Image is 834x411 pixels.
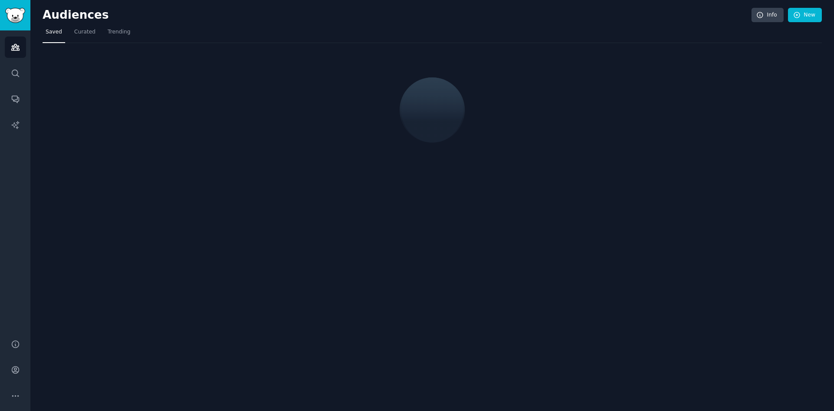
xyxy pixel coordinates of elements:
[43,8,751,22] h2: Audiences
[751,8,784,23] a: Info
[46,28,62,36] span: Saved
[788,8,822,23] a: New
[105,25,133,43] a: Trending
[108,28,130,36] span: Trending
[5,8,25,23] img: GummySearch logo
[71,25,99,43] a: Curated
[74,28,96,36] span: Curated
[43,25,65,43] a: Saved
